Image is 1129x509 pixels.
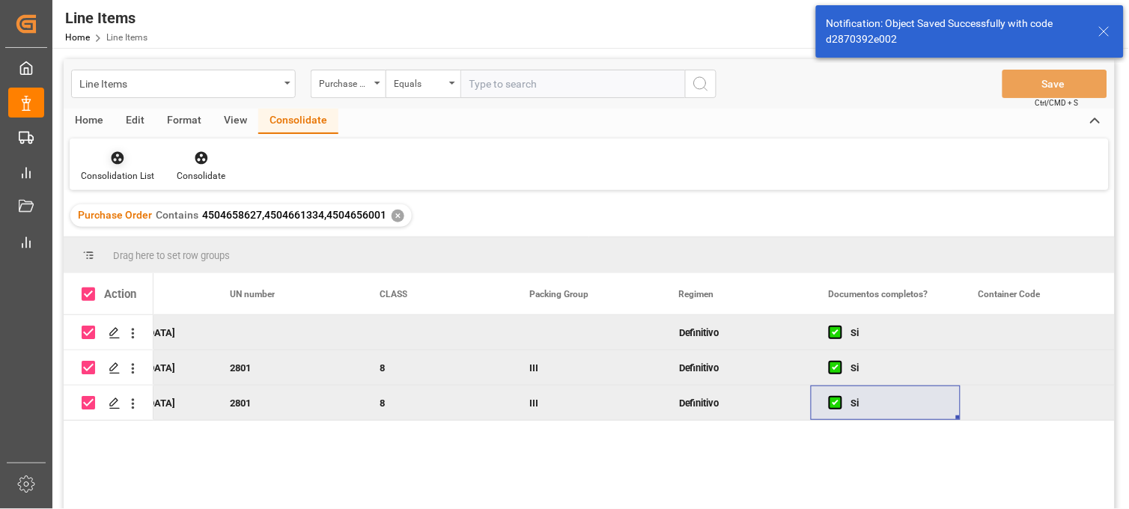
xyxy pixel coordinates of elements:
[851,386,943,421] div: Si
[311,70,386,98] button: open menu
[258,109,338,134] div: Consolidate
[979,289,1041,299] span: Container Code
[212,385,362,420] div: 2801
[661,385,811,420] div: Definitivo
[1002,70,1107,98] button: Save
[202,209,386,221] span: 4504658627,4504661334,4504656001
[79,73,279,92] div: Line Items
[177,169,225,183] div: Consolidate
[65,32,90,43] a: Home
[113,250,230,261] span: Drag here to set row groups
[362,385,511,420] div: 8
[71,70,296,98] button: open menu
[104,287,136,301] div: Action
[230,289,275,299] span: UN number
[851,316,943,350] div: Si
[213,109,258,134] div: View
[64,350,153,385] div: Press SPACE to deselect this row.
[212,350,362,385] div: 2801
[78,209,152,221] span: Purchase Order
[115,109,156,134] div: Edit
[64,385,153,421] div: Press SPACE to deselect this row.
[661,315,811,350] div: Definitivo
[65,7,147,29] div: Line Items
[511,385,661,420] div: III
[392,210,404,222] div: ✕
[380,289,407,299] span: CLASS
[827,16,1084,47] div: Notification: Object Saved Successfully with code d2870392e002
[64,315,153,350] div: Press SPACE to deselect this row.
[1035,97,1079,109] span: Ctrl/CMD + S
[319,73,370,91] div: Purchase Order
[661,350,811,385] div: Definitivo
[851,351,943,385] div: Si
[81,169,154,183] div: Consolidation List
[679,289,714,299] span: Regimen
[685,70,716,98] button: search button
[386,70,460,98] button: open menu
[394,73,445,91] div: Equals
[156,209,198,221] span: Contains
[362,350,511,385] div: 8
[529,289,588,299] span: Packing Group
[156,109,213,134] div: Format
[460,70,685,98] input: Type to search
[64,109,115,134] div: Home
[511,350,661,385] div: III
[829,289,928,299] span: Documentos completos?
